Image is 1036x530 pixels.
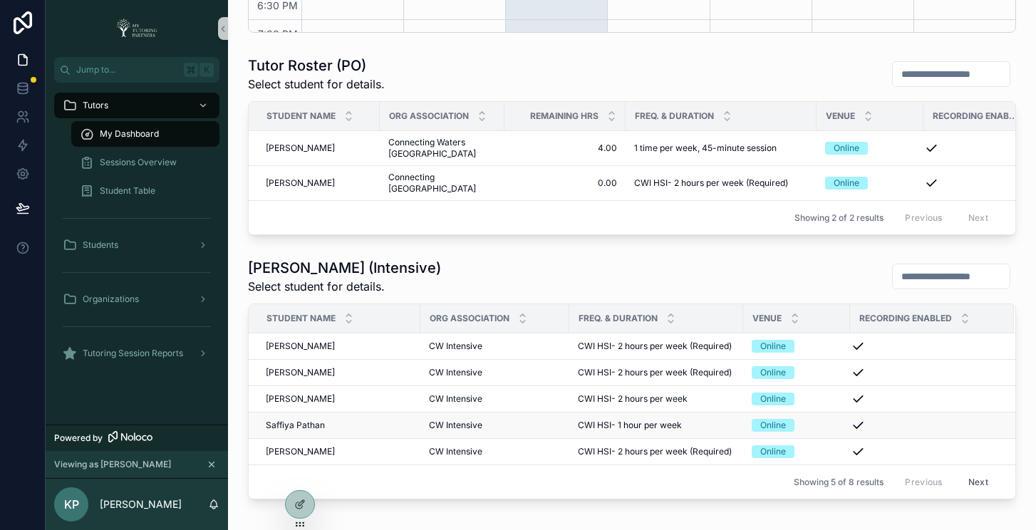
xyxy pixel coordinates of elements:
a: [PERSON_NAME] [266,341,412,352]
a: CW Intensive [429,420,561,431]
a: CWI HSI- 1 hour per week [578,420,735,431]
a: CWI HSI- 2 hours per week (Required) [578,367,735,378]
span: Select student for details. [248,76,385,93]
span: Student Name [266,110,336,122]
span: CWI HSI- 2 hours per week (Required) [634,177,788,189]
span: Venue [826,110,855,122]
span: Recording Enabled [859,313,952,324]
span: [PERSON_NAME] [266,393,335,405]
div: Online [760,366,786,379]
a: CW Intensive [429,341,561,352]
a: [PERSON_NAME] [266,142,371,154]
div: Online [834,177,859,189]
button: Next [958,471,998,493]
p: [PERSON_NAME] [100,497,182,511]
h1: Tutor Roster (PO) [248,56,385,76]
span: Select student for details. [248,278,441,295]
a: Sessions Overview [71,150,219,175]
span: 1 time per week, 45-minute session [634,142,777,154]
div: Online [760,340,786,353]
span: Tutoring Session Reports [83,348,183,359]
span: [PERSON_NAME] [266,367,335,378]
a: Online [752,419,841,432]
span: Freq. & Duration [635,110,714,122]
a: CW Intensive [429,367,561,378]
a: My Dashboard [71,121,219,147]
span: CWI HSI- 2 hours per week (Required) [578,341,732,352]
a: Students [54,232,219,258]
a: Online [752,366,841,379]
a: Connecting Waters [GEOGRAPHIC_DATA] [388,137,496,160]
span: CW Intensive [429,420,482,431]
div: Online [760,393,786,405]
div: scrollable content [46,83,228,385]
div: Online [760,419,786,432]
span: Recording Enabled [933,110,1019,122]
a: Online [825,177,915,189]
a: [PERSON_NAME] [266,177,371,189]
a: CWI HSI- 2 hours per week (Required) [578,446,735,457]
span: K [201,64,212,76]
span: 7:00 PM [254,28,301,40]
a: Student Table [71,178,219,204]
span: Org Association [430,313,509,324]
span: CW Intensive [429,446,482,457]
a: Tutors [54,93,219,118]
span: Powered by [54,432,103,444]
span: Tutors [83,100,108,111]
span: Student Table [100,185,155,197]
span: [PERSON_NAME] [266,341,335,352]
span: CW Intensive [429,341,482,352]
span: KP [64,496,79,513]
span: [PERSON_NAME] [266,177,335,189]
a: CW Intensive [429,446,561,457]
span: Organizations [83,293,139,305]
span: Sessions Overview [100,157,177,168]
span: Students [83,239,118,251]
a: Online [752,340,841,353]
span: CW Intensive [429,367,482,378]
a: [PERSON_NAME] [266,446,412,457]
span: Saffiya Pathan [266,420,325,431]
span: Showing 2 of 2 results [794,212,884,224]
div: Online [760,445,786,458]
a: Saffiya Pathan [266,420,412,431]
a: Tutoring Session Reports [54,341,219,366]
div: Online [834,142,859,155]
span: Venue [752,313,782,324]
span: CWI HSI- 2 hours per week (Required) [578,367,732,378]
span: 0.00 [513,177,617,189]
span: CWI HSI- 2 hours per week (Required) [578,446,732,457]
span: [PERSON_NAME] [266,142,335,154]
span: [PERSON_NAME] [266,446,335,457]
a: Online [752,445,841,458]
a: CWI HSI- 2 hours per week (Required) [578,341,735,352]
a: Online [825,142,915,155]
a: [PERSON_NAME] [266,393,412,405]
span: Jump to... [76,64,178,76]
h1: [PERSON_NAME] (Intensive) [248,258,441,278]
span: Viewing as [PERSON_NAME] [54,459,171,470]
span: My Dashboard [100,128,159,140]
a: 4.00 [513,142,617,154]
img: App logo [112,17,162,40]
a: Powered by [46,425,228,451]
a: Connecting [GEOGRAPHIC_DATA] [388,172,496,194]
button: Jump to...K [54,57,219,83]
a: Online [752,393,841,405]
span: Student Name [266,313,336,324]
a: 1 time per week, 45-minute session [634,142,808,154]
a: CWI HSI- 2 hours per week (Required) [634,177,808,189]
a: Organizations [54,286,219,312]
a: [PERSON_NAME] [266,367,412,378]
span: CWI HSI- 1 hour per week [578,420,682,431]
span: CW Intensive [429,393,482,405]
a: CW Intensive [429,393,561,405]
span: Showing 5 of 8 results [794,477,884,488]
span: CWI HSI- 2 hours per week [578,393,688,405]
span: Remaining Hrs [530,110,599,122]
span: Freq. & Duration [579,313,658,324]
